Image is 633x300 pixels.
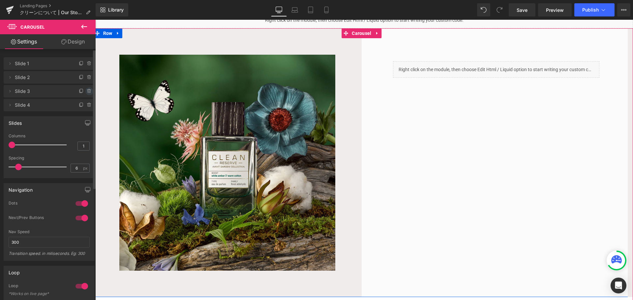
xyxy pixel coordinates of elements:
div: Spacing [9,156,90,160]
div: Open Intercom Messenger [611,278,626,293]
span: クリーンについて | Our Story | clean 香水 | ラトリエ デ パルファム [20,10,83,15]
button: Publish [574,3,615,16]
div: Loop [9,266,20,275]
a: Design [49,34,97,49]
div: Slides [9,117,22,126]
span: Row [6,9,19,18]
a: Landing Pages [20,3,96,9]
a: New Library [96,3,128,16]
div: Next/Prev Buttons [9,215,69,222]
span: px [83,166,89,170]
button: Redo [493,3,506,16]
span: Slide 2 [15,71,70,84]
span: Library [108,7,124,13]
a: Desktop [271,3,287,16]
span: Publish [582,7,599,13]
div: Transition speed. in miliseconds. Eg: 300 [9,251,90,260]
div: Nav Speed [9,230,90,234]
a: Preview [538,3,572,16]
div: Navigation [9,183,33,193]
span: Slide 3 [15,85,70,97]
div: Dots [9,201,69,207]
button: Undo [477,3,490,16]
a: Mobile [318,3,334,16]
a: Laptop [287,3,303,16]
a: Tablet [303,3,318,16]
span: Slide 4 [15,99,70,111]
div: *Works on live page* [9,291,68,296]
span: Carousel [20,24,45,30]
span: Slide 1 [15,57,70,70]
span: Save [517,7,527,14]
div: Loop [9,283,69,290]
span: Carousel [255,9,278,18]
a: Expand / Collapse [278,9,286,18]
div: Columns [9,134,90,138]
span: Preview [546,7,564,14]
button: More [617,3,630,16]
a: Expand / Collapse [18,9,27,18]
